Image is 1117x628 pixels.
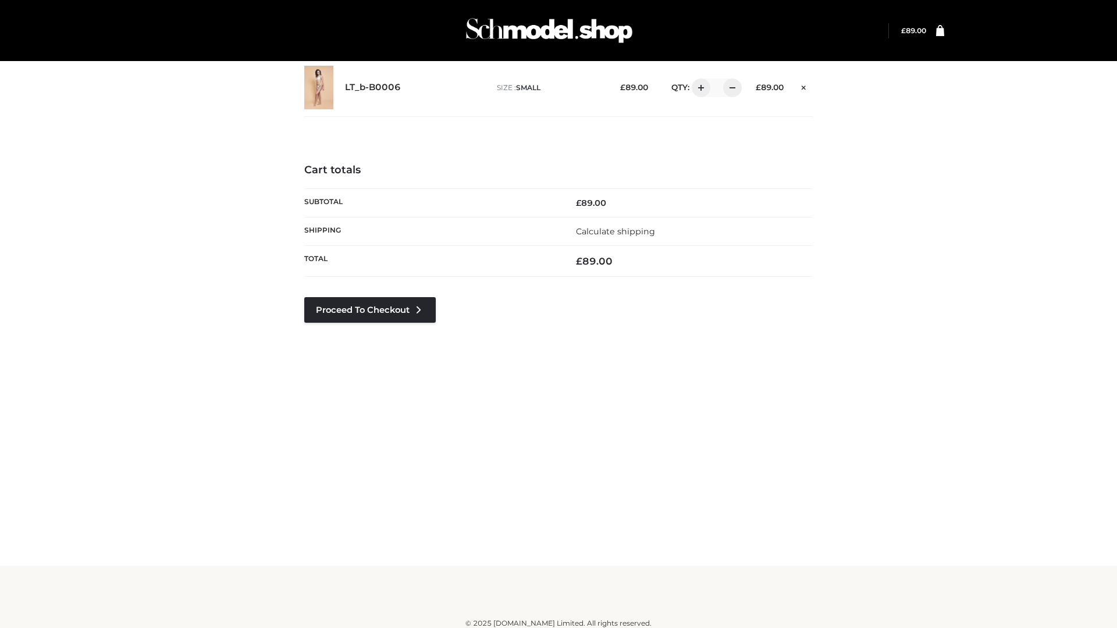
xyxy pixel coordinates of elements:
a: £89.00 [901,26,926,35]
span: £ [620,83,625,92]
bdi: 89.00 [576,198,606,208]
span: £ [901,26,906,35]
th: Subtotal [304,188,558,217]
bdi: 89.00 [901,26,926,35]
div: QTY: [660,78,738,97]
p: size : [497,83,602,93]
a: Proceed to Checkout [304,297,436,323]
bdi: 89.00 [576,255,613,267]
span: £ [576,198,581,208]
a: Calculate shipping [576,226,655,237]
bdi: 89.00 [620,83,648,92]
img: Schmodel Admin 964 [462,8,636,53]
th: Shipping [304,217,558,245]
a: Remove this item [795,78,813,94]
th: Total [304,246,558,277]
h4: Cart totals [304,164,813,177]
bdi: 89.00 [756,83,784,92]
span: £ [756,83,761,92]
span: SMALL [516,83,540,92]
a: LT_b-B0006 [345,82,401,93]
span: £ [576,255,582,267]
